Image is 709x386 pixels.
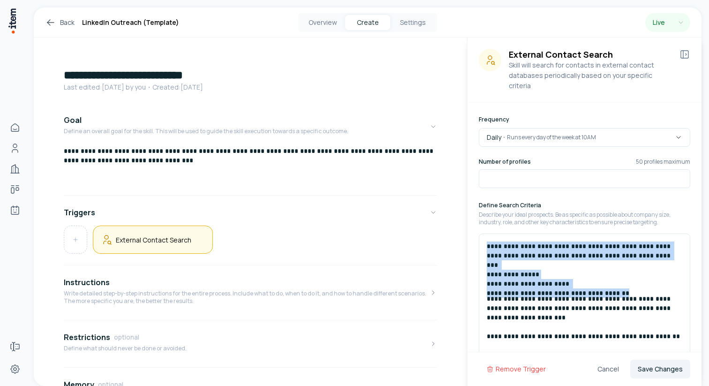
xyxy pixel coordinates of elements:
[64,128,348,135] p: Define an overall goal for the skill. This will be used to guide the skill execution towards a sp...
[8,8,17,34] img: Item Brain Logo
[64,146,437,191] div: GoalDefine an overall goal for the skill. This will be used to guide the skill execution towards ...
[64,324,437,363] button: RestrictionsoptionalDefine what should never be done or avoided.
[345,15,390,30] button: Create
[6,180,24,199] a: Deals
[64,290,430,305] p: Write detailed step-by-step instructions for the entire process. Include what to do, when to do i...
[64,207,95,218] h4: Triggers
[64,277,110,288] h4: Instructions
[509,60,671,91] p: Skill will search for contacts in external contact databases periodically based on your specific ...
[6,337,24,356] a: Forms
[630,360,690,378] button: Save Changes
[6,201,24,219] a: Agents
[479,201,690,209] h6: Define Search Criteria
[116,235,191,244] h5: External Contact Search
[64,83,437,92] p: Last edited: [DATE] by you ・Created: [DATE]
[64,107,437,146] button: GoalDefine an overall goal for the skill. This will be used to guide the skill execution towards ...
[509,49,671,60] h3: External Contact Search
[300,15,345,30] button: Overview
[6,118,24,137] a: Home
[479,158,531,166] label: Number of profiles
[64,114,82,126] h4: Goal
[64,345,187,352] p: Define what should never be done or avoided.
[590,360,626,378] button: Cancel
[479,115,509,123] label: Frequency
[64,226,437,261] div: Triggers
[82,17,179,28] h1: LinkedIn Outreach (Template)
[636,158,690,166] p: 50 profiles maximum
[6,159,24,178] a: Companies
[390,15,435,30] button: Settings
[479,360,553,378] button: Remove Trigger
[64,269,437,316] button: InstructionsWrite detailed step-by-step instructions for the entire process. Include what to do, ...
[6,360,24,378] a: Settings
[6,139,24,158] a: People
[479,211,690,226] p: Describe your ideal prospects. Be as specific as possible about company size, industry, role, and...
[64,332,110,343] h4: Restrictions
[45,17,75,28] a: Back
[64,199,437,226] button: Triggers
[114,333,139,342] span: optional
